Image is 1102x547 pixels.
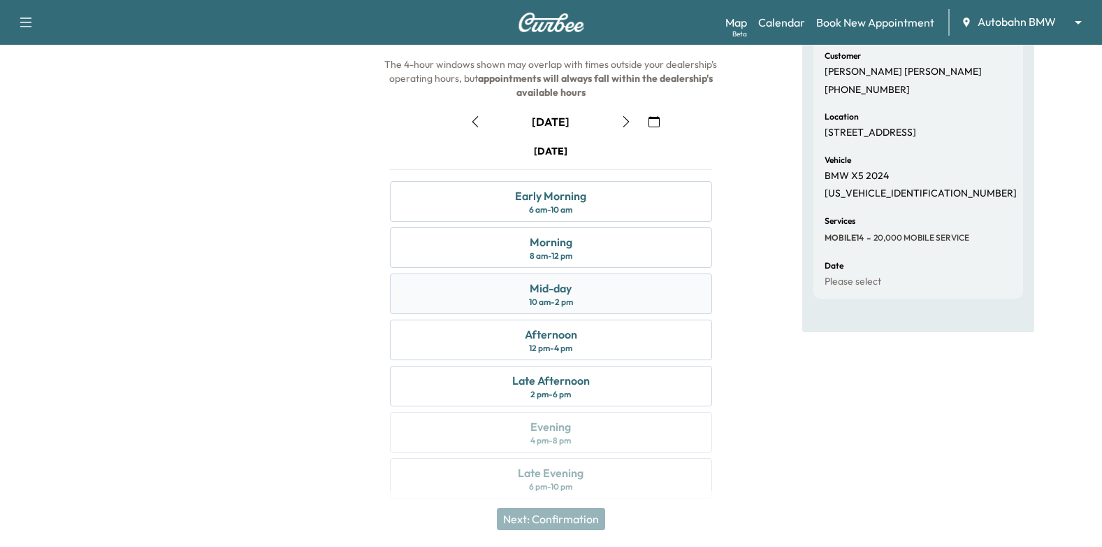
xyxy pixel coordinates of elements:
[529,343,572,354] div: 12 pm - 4 pm
[825,170,889,183] p: BMW X5 2024
[515,187,586,204] div: Early Morning
[530,280,572,297] div: Mid-day
[530,234,572,250] div: Morning
[825,262,843,270] h6: Date
[725,14,747,31] a: MapBeta
[529,297,573,308] div: 10 am - 2 pm
[758,14,805,31] a: Calendar
[825,84,910,97] p: [PHONE_NUMBER]
[825,187,1017,200] p: [US_VEHICLE_IDENTIFICATION_NUMBER]
[518,13,585,32] img: Curbee Logo
[530,389,571,400] div: 2 pm - 6 pm
[384,16,719,99] span: The arrival window the night before the service date. The 4-hour windows shown may overlap with t...
[816,14,934,31] a: Book New Appointment
[978,14,1056,30] span: Autobahn BMW
[864,231,871,245] span: -
[525,326,577,343] div: Afternoon
[512,372,590,389] div: Late Afternoon
[825,217,855,225] h6: Services
[534,144,567,158] div: [DATE]
[871,232,969,243] span: 20,000 MOBILE SERVICE
[825,66,982,78] p: [PERSON_NAME] [PERSON_NAME]
[529,204,572,215] div: 6 am - 10 am
[825,52,861,60] h6: Customer
[732,29,747,39] div: Beta
[825,276,881,288] p: Please select
[825,232,864,243] span: MOBILE14
[825,156,851,164] h6: Vehicle
[478,72,715,99] b: appointments will always fall within the dealership's available hours
[825,113,859,121] h6: Location
[825,127,916,139] p: [STREET_ADDRESS]
[530,250,572,262] div: 8 am - 12 pm
[532,114,570,129] div: [DATE]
